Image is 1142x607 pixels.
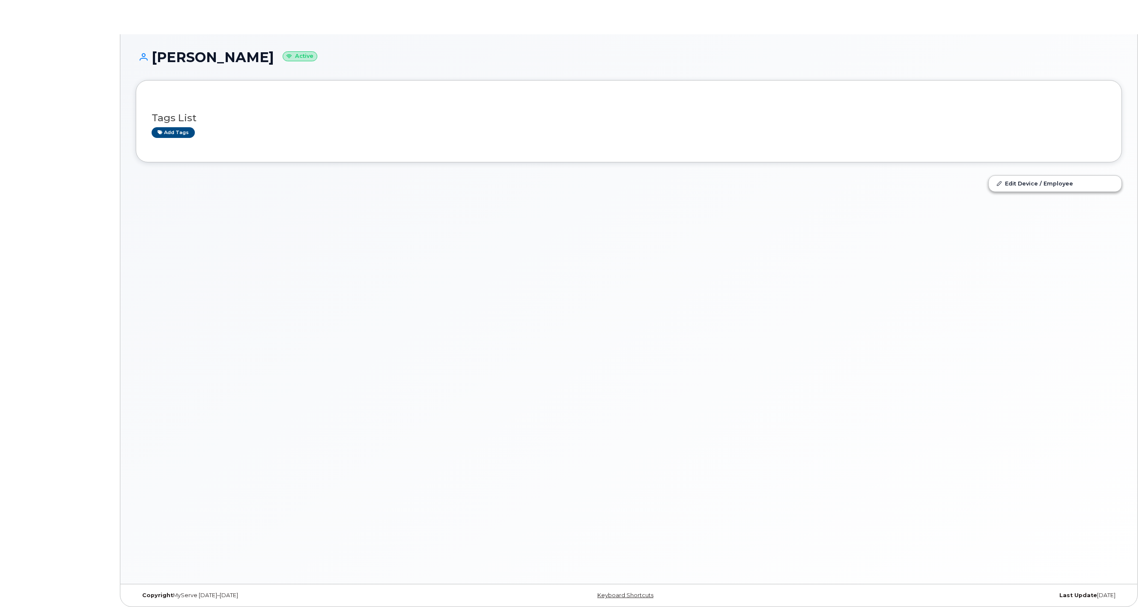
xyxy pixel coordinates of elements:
strong: Copyright [142,592,173,598]
div: [DATE] [793,592,1122,599]
div: MyServe [DATE]–[DATE] [136,592,465,599]
strong: Last Update [1059,592,1097,598]
a: Edit Device / Employee [989,176,1121,191]
a: Keyboard Shortcuts [597,592,653,598]
small: Active [283,51,317,61]
a: Add tags [152,127,195,138]
h3: Tags List [152,113,1106,123]
h1: [PERSON_NAME] [136,50,1122,65]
